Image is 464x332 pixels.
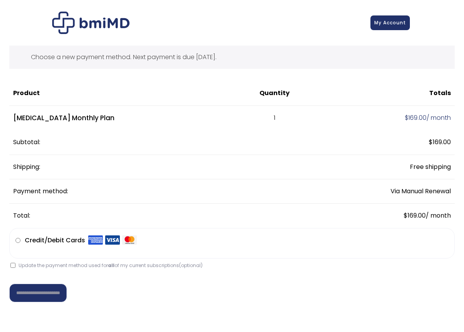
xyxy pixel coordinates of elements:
[429,138,433,146] span: $
[25,234,137,247] label: Credit/Debit Cards
[105,235,120,245] img: Visa
[9,46,455,69] div: Choose a new payment method. Next payment is due [DATE].
[10,263,15,268] input: Update the payment method used forallof my current subscriptions(optional)
[10,262,203,269] label: Update the payment method used for of my current subscriptions
[404,211,426,220] span: 169.00
[314,155,455,179] td: Free shipping
[88,235,103,245] img: Amex
[314,204,455,228] td: / month
[429,138,451,146] span: 169.00
[9,204,314,228] th: Total:
[374,19,406,26] span: My Account
[9,155,314,179] th: Shipping:
[9,179,314,204] th: Payment method:
[9,106,235,131] td: [MEDICAL_DATA] Monthly Plan
[314,81,455,106] th: Totals
[370,15,410,30] a: My Account
[405,113,426,122] span: 169.00
[179,262,203,269] span: (optional)
[9,130,314,155] th: Subtotal:
[52,12,130,34] img: Checkout
[235,106,314,131] td: 1
[405,113,408,122] span: $
[235,81,314,106] th: Quantity
[404,211,408,220] span: $
[108,262,114,269] strong: all
[314,106,455,131] td: / month
[122,235,137,245] img: Mastercard
[314,179,455,204] td: Via Manual Renewal
[9,81,235,106] th: Product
